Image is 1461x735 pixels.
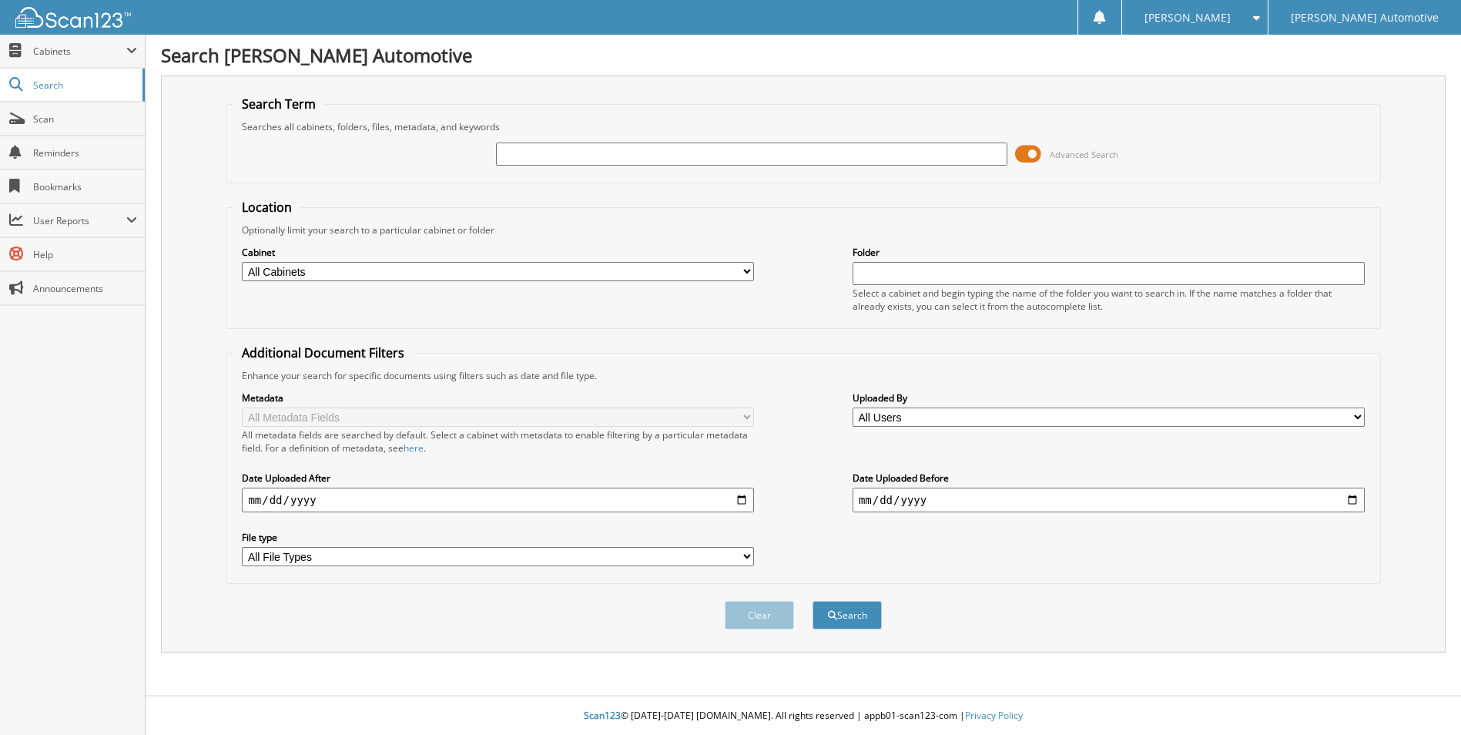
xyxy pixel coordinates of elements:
div: Enhance your search for specific documents using filters such as date and file type. [234,369,1372,382]
span: Announcements [33,282,137,295]
div: © [DATE]-[DATE] [DOMAIN_NAME]. All rights reserved | appb01-scan123-com | [146,697,1461,735]
legend: Additional Document Filters [234,344,412,361]
legend: Location [234,199,300,216]
span: [PERSON_NAME] Automotive [1291,13,1439,22]
a: here [404,441,424,455]
input: start [242,488,754,512]
span: Advanced Search [1050,149,1118,160]
label: Metadata [242,391,754,404]
img: scan123-logo-white.svg [15,7,131,28]
div: Select a cabinet and begin typing the name of the folder you want to search in. If the name match... [853,287,1365,313]
input: end [853,488,1365,512]
button: Search [813,601,882,629]
label: Folder [853,246,1365,259]
label: File type [242,531,754,544]
div: Searches all cabinets, folders, files, metadata, and keywords [234,120,1372,133]
span: Scan [33,112,137,126]
label: Cabinet [242,246,754,259]
a: Privacy Policy [965,709,1023,722]
label: Date Uploaded After [242,472,754,485]
span: Help [33,248,137,261]
span: Cabinets [33,45,126,58]
button: Clear [725,601,794,629]
span: User Reports [33,214,126,227]
label: Uploaded By [853,391,1365,404]
span: Scan123 [584,709,621,722]
span: Search [33,79,135,92]
legend: Search Term [234,96,323,112]
span: Reminders [33,146,137,159]
span: [PERSON_NAME] [1144,13,1231,22]
div: All metadata fields are searched by default. Select a cabinet with metadata to enable filtering b... [242,428,754,455]
div: Optionally limit your search to a particular cabinet or folder [234,223,1372,237]
span: Bookmarks [33,180,137,193]
h1: Search [PERSON_NAME] Automotive [161,42,1446,68]
label: Date Uploaded Before [853,472,1365,485]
